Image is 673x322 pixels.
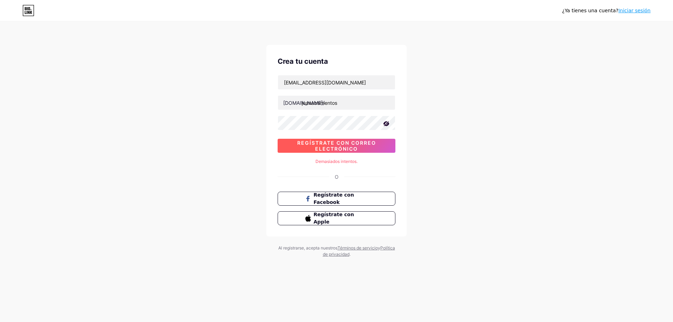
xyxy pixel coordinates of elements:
[378,245,380,251] font: y
[278,245,338,251] font: Al registrarse, acepta nuestros
[278,96,395,110] input: nombre de usuario
[278,57,328,66] font: Crea tu cuenta
[618,8,651,13] a: Iniciar sesión
[297,140,376,152] font: Regístrate con correo electrónico
[278,211,395,225] button: Regístrate con Apple
[349,252,351,257] font: .
[335,174,339,180] font: O
[283,100,325,106] font: [DOMAIN_NAME]/
[338,245,378,251] a: Términos de servicio
[278,192,395,206] button: Regístrate con Facebook
[278,139,395,153] button: Regístrate con correo electrónico
[562,8,619,13] font: ¿Ya tienes una cuenta?
[315,159,358,164] font: Demasiados intentos.
[314,192,354,205] font: Regístrate con Facebook
[314,212,354,225] font: Regístrate con Apple
[278,75,395,89] input: Correo electrónico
